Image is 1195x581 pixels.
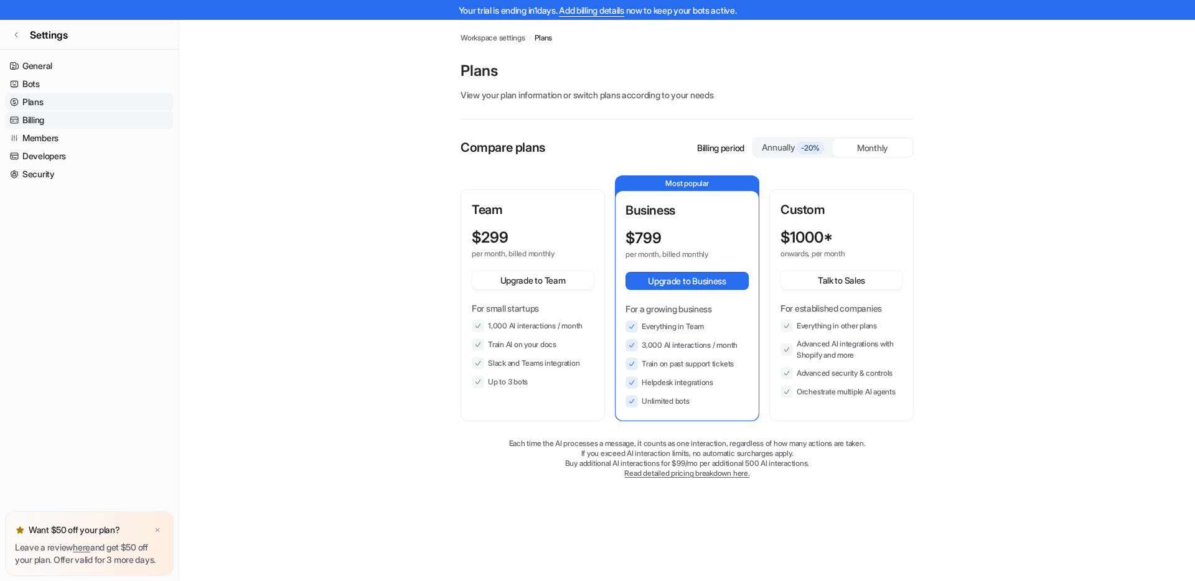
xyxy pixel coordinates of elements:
p: $ 799 [626,230,662,247]
a: Add billing details [559,5,624,16]
li: Up to 3 bots [472,376,594,388]
li: Orchestrate multiple AI agents [780,386,902,398]
p: Buy additional AI interactions for $99/mo per additional 500 AI interactions. [461,458,914,468]
p: Billing period [697,141,744,154]
p: $ 1000* [780,229,833,246]
img: star [15,525,25,535]
li: 3,000 AI interactions / month [626,339,749,351]
p: Team [472,200,594,219]
p: Most popular [616,176,759,191]
p: per month, billed monthly [626,249,726,259]
li: 1,000 AI interactions / month [472,320,594,332]
p: Compare plans [461,138,545,157]
p: Custom [780,200,902,219]
li: Train on past support tickets [626,358,749,370]
li: Everything in Team [626,320,749,333]
li: Train AI on your docs [472,338,594,351]
li: Advanced AI integrations with Shopify and more [780,338,902,361]
a: Workspace settings [461,32,525,44]
p: For small startups [472,302,594,315]
span: Settings [30,27,68,42]
li: Helpdesk integrations [626,376,749,389]
p: Leave a review and get $50 off your plan. Offer valid for 3 more days. [15,541,164,566]
p: per month, billed monthly [472,249,571,259]
a: Read detailed pricing breakdown here. [624,468,749,478]
div: Monthly [833,139,912,157]
li: Advanced security & controls [780,367,902,379]
span: -20% [797,142,824,154]
li: Everything in other plans [780,320,902,332]
button: Talk to Sales [780,271,902,289]
p: Each time the AI processes a message, it counts as one interaction, regardless of how many action... [461,439,914,449]
div: Annually [758,141,828,154]
p: View your plan information or switch plans according to your needs [461,88,914,101]
p: For a growing business [626,302,749,315]
a: Plans [535,32,552,44]
p: Business [626,201,749,220]
a: Members [5,129,174,147]
li: Slack and Teams integration [472,357,594,370]
li: Unlimited bots [626,395,749,407]
p: Plans [461,61,914,81]
a: Plans [5,93,174,111]
a: Developers [5,147,174,165]
img: x [154,526,161,534]
button: Upgrade to Business [626,272,749,290]
p: onwards, per month [780,249,880,259]
a: here [73,542,90,552]
p: For established companies [780,302,902,315]
p: $ 299 [472,229,508,246]
a: Bots [5,75,174,93]
a: Security [5,165,174,183]
p: Want $50 off your plan? [29,524,120,536]
span: / [529,32,532,44]
p: If you exceed AI interaction limits, no automatic surcharges apply. [461,449,914,458]
a: General [5,57,174,75]
a: Billing [5,111,174,129]
button: Upgrade to Team [472,271,594,289]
